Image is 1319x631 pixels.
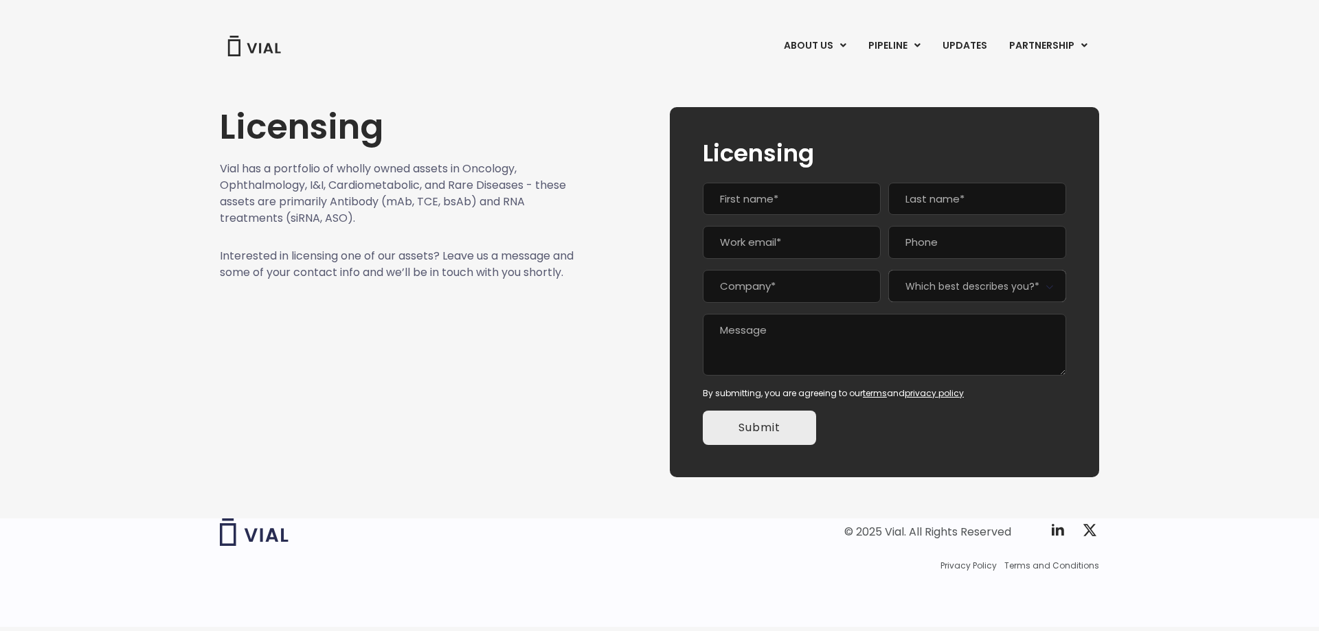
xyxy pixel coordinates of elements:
[932,34,997,58] a: UPDATES
[220,518,289,546] img: Vial logo wih "Vial" spelled out
[703,411,816,445] input: Submit
[888,270,1066,302] span: Which best describes you?*
[703,387,1066,400] div: By submitting, you are agreeing to our and
[940,560,997,572] a: Privacy Policy
[844,525,1011,540] div: © 2025 Vial. All Rights Reserved
[703,270,881,303] input: Company*
[863,387,887,399] a: terms
[905,387,964,399] a: privacy policy
[773,34,857,58] a: ABOUT USMenu Toggle
[227,36,282,56] img: Vial Logo
[703,140,1066,166] h2: Licensing
[888,183,1066,216] input: Last name*
[220,248,574,281] p: Interested in licensing one of our assets? Leave us a message and some of your contact info and w...
[220,161,574,227] p: Vial has a portfolio of wholly owned assets in Oncology, Ophthalmology, I&I, Cardiometabolic, and...
[1004,560,1099,572] a: Terms and Conditions
[857,34,931,58] a: PIPELINEMenu Toggle
[888,226,1066,259] input: Phone
[703,226,881,259] input: Work email*
[703,183,881,216] input: First name*
[220,107,574,147] h1: Licensing
[998,34,1098,58] a: PARTNERSHIPMenu Toggle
